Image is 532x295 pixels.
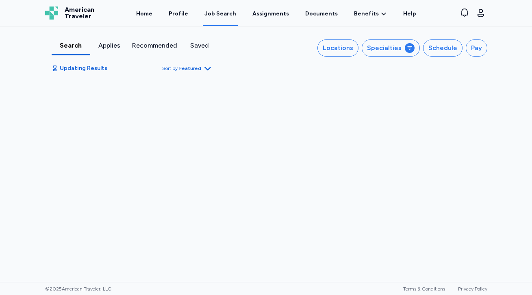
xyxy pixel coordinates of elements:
[162,65,178,72] span: Sort by
[354,10,379,18] span: Benefits
[203,1,238,26] a: Job Search
[458,286,487,292] a: Privacy Policy
[428,43,457,53] div: Schedule
[65,7,94,20] span: American Traveler
[93,41,126,50] div: Applies
[323,43,353,53] div: Locations
[162,63,213,73] button: Sort byFeatured
[184,41,216,50] div: Saved
[466,39,487,57] button: Pay
[45,286,111,292] span: © 2025 American Traveler, LLC
[367,43,402,53] div: Specialties
[45,7,58,20] img: Logo
[362,39,420,57] button: Specialties
[204,10,236,18] div: Job Search
[354,10,387,18] a: Benefits
[317,39,358,57] button: Locations
[179,65,201,72] span: Featured
[403,286,445,292] a: Terms & Conditions
[423,39,463,57] button: Schedule
[471,43,482,53] div: Pay
[132,41,177,50] div: Recommended
[55,41,87,50] div: Search
[60,64,107,72] span: Updating Results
